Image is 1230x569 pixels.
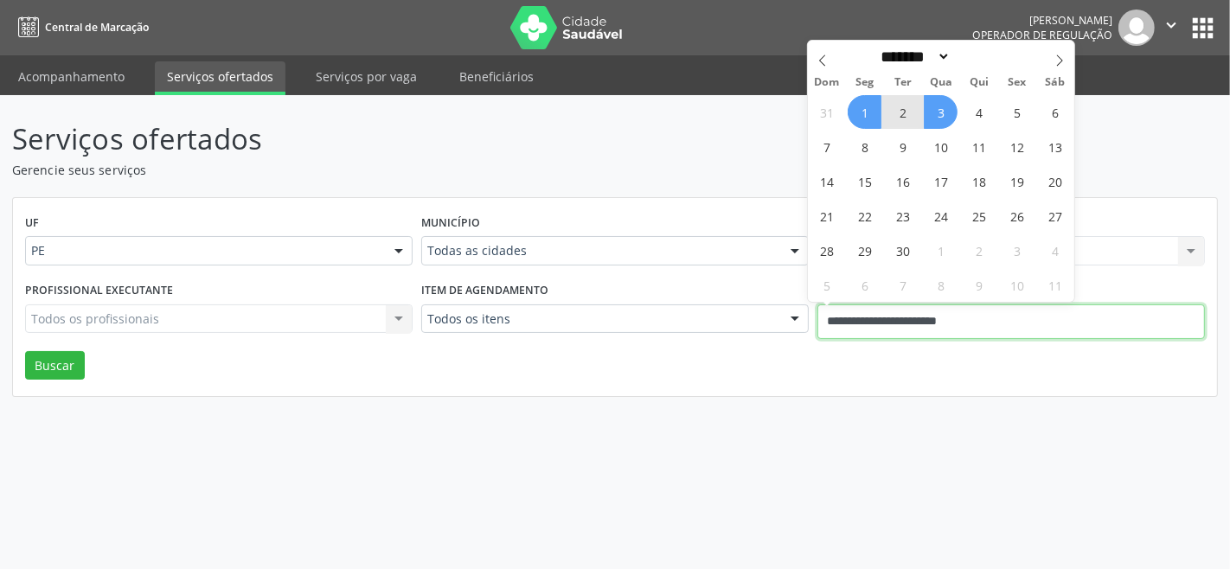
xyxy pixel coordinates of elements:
[886,233,919,267] span: Setembro 30, 2025
[924,130,958,163] span: Setembro 10, 2025
[951,48,1008,66] input: Year
[924,164,958,198] span: Setembro 17, 2025
[810,130,843,163] span: Setembro 7, 2025
[874,48,951,66] select: Month
[1038,130,1072,163] span: Setembro 13, 2025
[962,268,996,302] span: Outubro 9, 2025
[924,199,958,233] span: Setembro 24, 2025
[886,199,919,233] span: Setembro 23, 2025
[848,233,881,267] span: Setembro 29, 2025
[421,278,548,304] label: Item de agendamento
[1118,10,1155,46] img: img
[848,268,881,302] span: Outubro 6, 2025
[1000,268,1034,302] span: Outubro 10, 2025
[6,61,137,92] a: Acompanhamento
[427,310,773,328] span: Todos os itens
[962,199,996,233] span: Setembro 25, 2025
[31,242,377,259] span: PE
[12,13,149,42] a: Central de Marcação
[304,61,429,92] a: Serviços por vaga
[962,233,996,267] span: Outubro 2, 2025
[421,210,480,237] label: Município
[924,268,958,302] span: Outubro 8, 2025
[810,233,843,267] span: Setembro 28, 2025
[846,77,884,88] span: Seg
[1000,95,1034,129] span: Setembro 5, 2025
[884,77,922,88] span: Ter
[848,164,881,198] span: Setembro 15, 2025
[447,61,546,92] a: Beneficiários
[1162,16,1181,35] i: 
[1036,77,1074,88] span: Sáb
[1038,95,1072,129] span: Setembro 6, 2025
[962,130,996,163] span: Setembro 11, 2025
[1038,199,1072,233] span: Setembro 27, 2025
[25,210,39,237] label: UF
[155,61,285,95] a: Serviços ofertados
[922,77,960,88] span: Qua
[924,95,958,129] span: Setembro 3, 2025
[1000,233,1034,267] span: Outubro 3, 2025
[808,77,846,88] span: Dom
[1038,268,1072,302] span: Outubro 11, 2025
[848,95,881,129] span: Setembro 1, 2025
[1155,10,1188,46] button: 
[962,164,996,198] span: Setembro 18, 2025
[886,268,919,302] span: Outubro 7, 2025
[960,77,998,88] span: Qui
[1000,199,1034,233] span: Setembro 26, 2025
[962,95,996,129] span: Setembro 4, 2025
[12,118,856,161] p: Serviços ofertados
[998,77,1036,88] span: Sex
[1188,13,1218,43] button: apps
[1000,164,1034,198] span: Setembro 19, 2025
[972,28,1112,42] span: Operador de regulação
[886,95,919,129] span: Setembro 2, 2025
[924,233,958,267] span: Outubro 1, 2025
[810,268,843,302] span: Outubro 5, 2025
[810,95,843,129] span: Agosto 31, 2025
[1000,130,1034,163] span: Setembro 12, 2025
[886,164,919,198] span: Setembro 16, 2025
[848,130,881,163] span: Setembro 8, 2025
[972,13,1112,28] div: [PERSON_NAME]
[848,199,881,233] span: Setembro 22, 2025
[810,164,843,198] span: Setembro 14, 2025
[12,161,856,179] p: Gerencie seus serviços
[810,199,843,233] span: Setembro 21, 2025
[427,242,773,259] span: Todas as cidades
[25,351,85,380] button: Buscar
[45,20,149,35] span: Central de Marcação
[1038,164,1072,198] span: Setembro 20, 2025
[886,130,919,163] span: Setembro 9, 2025
[25,278,173,304] label: Profissional executante
[1038,233,1072,267] span: Outubro 4, 2025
